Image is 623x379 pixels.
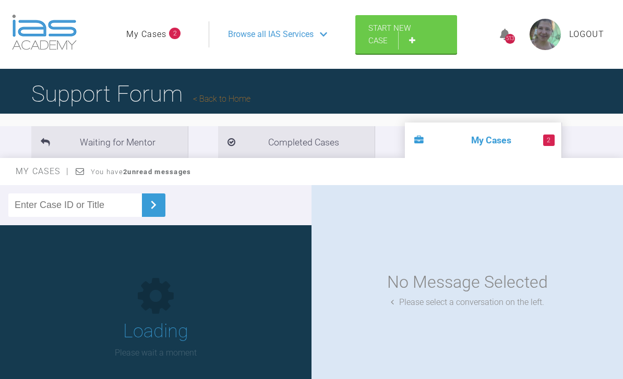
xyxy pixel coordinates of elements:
[405,123,561,158] li: My Cases
[126,28,166,41] a: My Cases
[569,28,604,41] a: Logout
[355,15,457,54] a: Start New Case
[543,135,555,146] span: 2
[505,34,515,44] div: 513
[91,168,191,176] span: You have
[31,126,188,158] li: Waiting for Mentor
[31,76,250,112] h1: Support Forum
[228,28,314,41] span: Browse all IAS Services
[368,23,411,45] span: Start New Case
[193,94,250,104] a: Back to Home
[123,316,188,347] h1: Loading
[387,269,548,296] div: No Message Selected
[8,193,142,217] input: Enter Case ID or Title
[123,168,191,176] strong: 2 unread messages
[145,197,162,213] img: chevronRight.28bd32b0.svg
[115,346,197,360] p: Please wait a moment
[16,166,69,176] span: My Cases
[530,19,561,50] img: profile.png
[169,28,181,39] span: 2
[218,126,375,158] li: Completed Cases
[391,296,544,309] div: Please select a conversation on the left.
[12,15,77,50] img: logo-light.3e3ef733.png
